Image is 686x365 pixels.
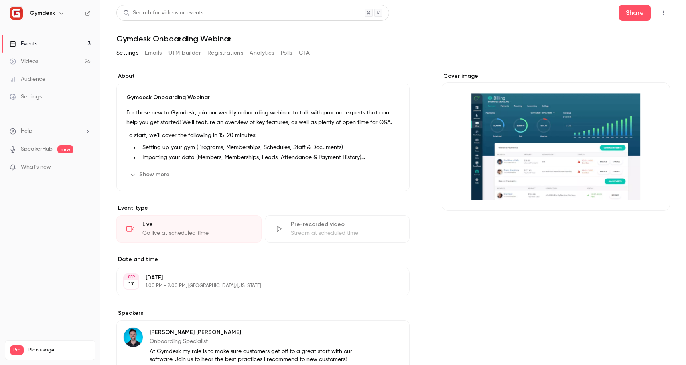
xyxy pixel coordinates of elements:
div: Go live at scheduled time [142,229,252,237]
div: LiveGo live at scheduled time [116,215,262,243]
button: Show more [126,168,175,181]
button: UTM builder [168,47,201,59]
div: Pre-recorded video [291,220,400,228]
div: Search for videos or events [123,9,203,17]
span: Plan usage [28,347,90,353]
p: 17 [128,280,134,288]
button: Polls [281,47,292,59]
p: Event type [116,204,410,212]
p: For those new to Gymdesk, join our weekly onboarding webinar to talk with product experts that ca... [126,108,400,127]
p: At Gymdesk my role is to make sure customers get off to a great start with our software. Join us ... [150,347,357,363]
p: [PERSON_NAME] [PERSON_NAME] [150,328,357,336]
span: new [57,145,73,153]
img: Dan Veillette [124,328,143,347]
label: About [116,72,410,80]
h1: Gymdesk Onboarding Webinar [116,34,670,43]
span: What's new [21,163,51,171]
p: Gymdesk Onboarding Webinar [126,94,400,102]
button: CTA [299,47,310,59]
p: Onboarding Specialist [150,337,357,345]
div: SEP [124,274,138,280]
button: Settings [116,47,138,59]
label: Date and time [116,255,410,263]
div: Audience [10,75,45,83]
img: Gymdesk [10,7,23,20]
button: Registrations [207,47,243,59]
div: Live [142,220,252,228]
button: Emails [145,47,162,59]
a: SpeakerHub [21,145,53,153]
li: help-dropdown-opener [10,127,91,135]
label: Cover image [442,72,670,80]
div: Events [10,40,37,48]
section: Cover image [442,72,670,211]
li: Importing your data (Members, Memberships, Leads, Attendance & Payment History) [139,153,400,162]
button: Analytics [250,47,274,59]
span: Help [21,127,32,135]
div: Stream at scheduled time [291,229,400,237]
iframe: Noticeable Trigger [81,164,91,171]
label: Speakers [116,309,410,317]
div: Videos [10,57,38,65]
div: Pre-recorded videoStream at scheduled time [265,215,410,243]
div: Settings [10,93,42,101]
h6: Gymdesk [30,9,55,17]
p: [DATE] [146,274,367,282]
button: Share [619,5,651,21]
span: Pro [10,345,24,355]
p: To start, we'll cover the following in 15-20 minutes: [126,131,400,140]
p: 1:00 PM - 2:00 PM, [GEOGRAPHIC_DATA]/[US_STATE] [146,283,367,289]
li: Setting up your gym (Programs, Memberships, Schedules, Staff & Documents) [139,143,400,152]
